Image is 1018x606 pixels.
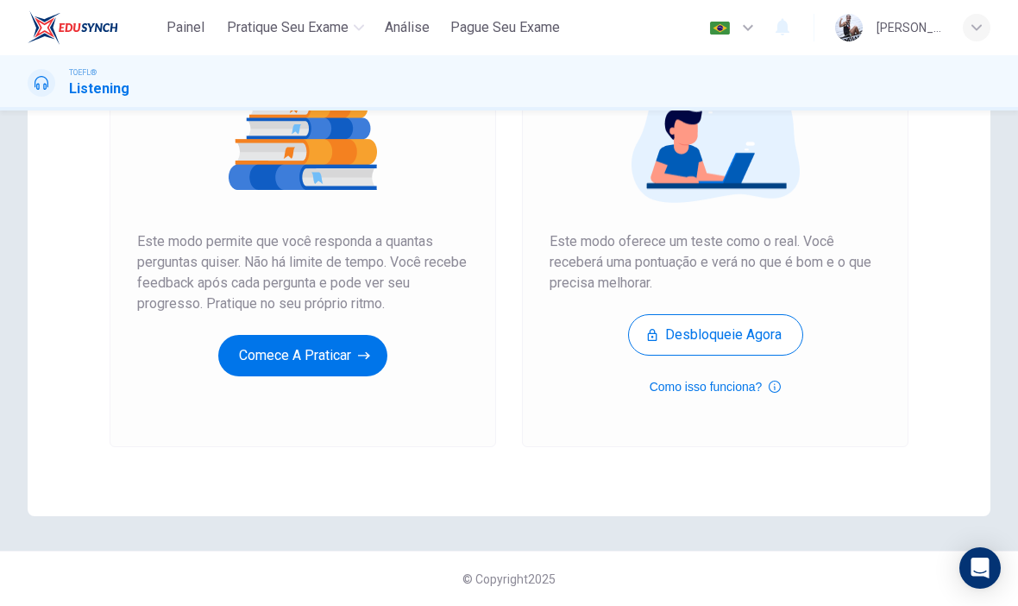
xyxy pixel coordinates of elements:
div: [PERSON_NAME] [877,17,942,38]
button: Comece a praticar [218,335,387,376]
button: Painel [158,12,213,43]
button: Desbloqueie agora [628,314,803,356]
h1: Listening [69,79,129,99]
img: Profile picture [835,14,863,41]
span: Este modo oferece um teste como o real. Você receberá uma pontuação e verá no que é bom e o que p... [550,231,881,294]
span: Este modo permite que você responda a quantas perguntas quiser. Não há limite de tempo. Você rece... [137,231,468,314]
button: Pratique seu exame [220,12,371,43]
span: Pratique seu exame [227,17,349,38]
span: © Copyright 2025 [462,572,556,586]
div: Open Intercom Messenger [959,547,1001,589]
span: Painel [167,17,204,38]
button: Como isso funciona? [650,376,782,397]
span: Análise [385,17,430,38]
img: pt [709,22,731,35]
button: Pague Seu Exame [443,12,567,43]
span: Pague Seu Exame [450,17,560,38]
span: TOEFL® [69,66,97,79]
button: Análise [378,12,437,43]
img: EduSynch logo [28,10,118,45]
a: EduSynch logo [28,10,158,45]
